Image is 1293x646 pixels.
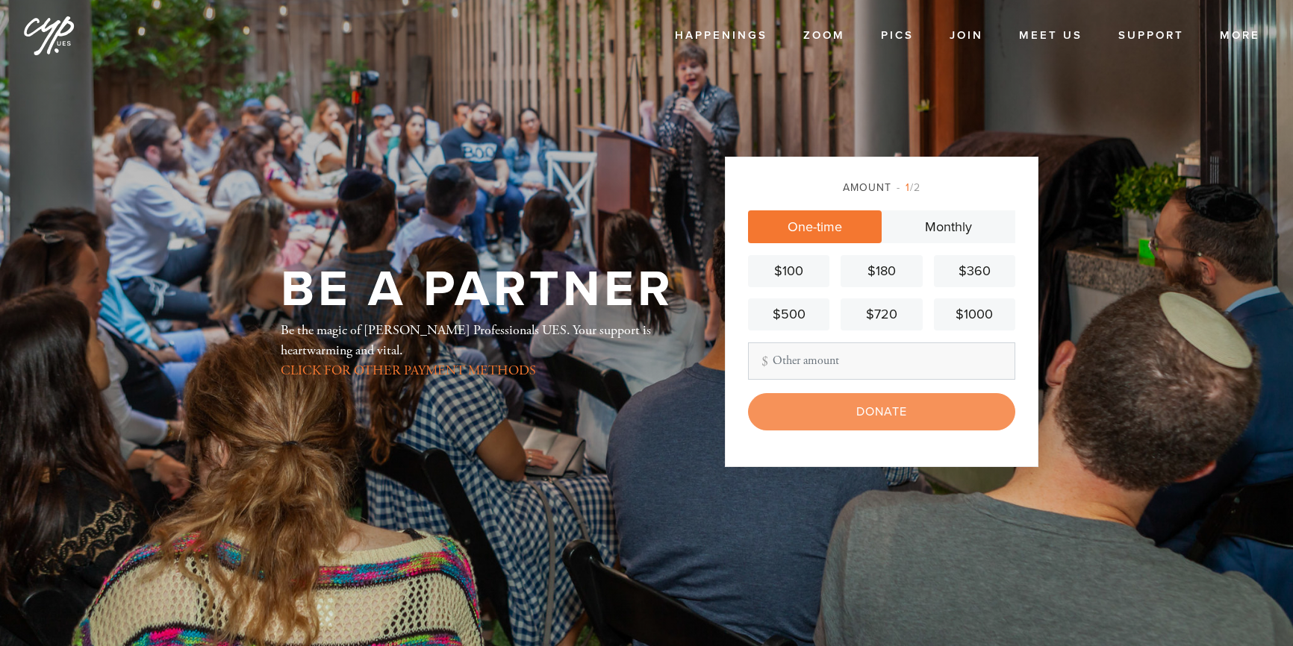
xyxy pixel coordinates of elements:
span: /2 [897,181,920,194]
span: 1 [906,181,910,194]
div: $180 [847,261,916,281]
a: CLICK FOR OTHER PAYMENT METHODS [281,362,536,379]
div: Amount [748,180,1015,195]
a: Support [1107,22,1195,50]
a: One-time [748,210,882,243]
a: $1000 [934,298,1015,330]
a: Join [938,22,994,50]
div: Be the magic of [PERSON_NAME] Professionals UES. Your support is heartwarming and vital. [281,320,676,380]
a: Pics [870,22,925,50]
a: Meet Us [1008,22,1094,50]
a: More [1209,22,1271,50]
a: $360 [934,255,1015,287]
a: $720 [841,298,922,330]
div: $1000 [940,304,1009,324]
a: $500 [748,298,829,330]
a: $100 [748,255,829,287]
div: $500 [754,304,823,324]
div: $360 [940,261,1009,281]
div: $720 [847,304,916,324]
div: $100 [754,261,823,281]
img: cyp%20logo%20%28Jan%202025%29.png [22,7,76,61]
a: $180 [841,255,922,287]
a: Zoom [792,22,856,50]
h1: Be a Partner [281,266,674,314]
input: Other amount [748,342,1015,380]
a: Happenings [664,22,779,50]
a: Monthly [882,210,1015,243]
